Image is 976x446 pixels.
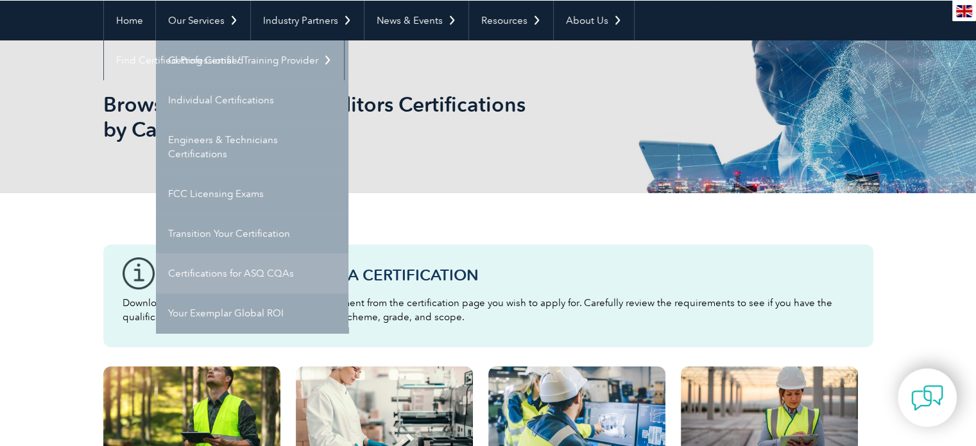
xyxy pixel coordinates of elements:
a: Your Exemplar Global ROI [156,293,348,333]
a: Our Services [156,1,250,40]
h1: Browse All Individual Auditors Certifications by Category [103,92,596,142]
a: FCC Licensing Exams [156,174,348,214]
a: News & Events [364,1,468,40]
p: Download the “Certification Requirements” document from the certification page you wish to apply ... [123,296,854,324]
a: Transition Your Certification [156,214,348,253]
a: About Us [554,1,634,40]
a: Certifications for ASQ CQAs [156,253,348,293]
img: en [956,5,972,17]
h3: Before You Apply For a Certification [161,267,854,283]
a: Industry Partners [251,1,364,40]
a: Find Certified Professional / Training Provider [104,40,344,80]
a: Engineers & Technicians Certifications [156,120,348,174]
a: Individual Certifications [156,80,348,120]
img: contact-chat.png [911,382,943,414]
a: Home [104,1,155,40]
a: Resources [469,1,553,40]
